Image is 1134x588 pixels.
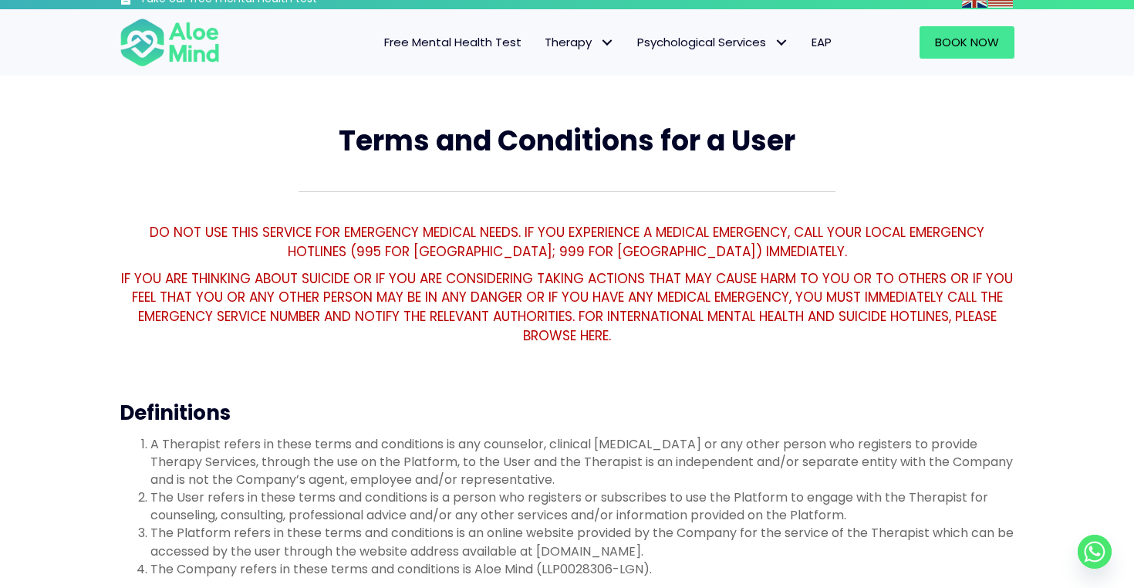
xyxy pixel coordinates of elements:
nav: Menu [240,26,843,59]
span: Terms and Conditions for a User [339,121,795,161]
li: The Platform refers in these terms and conditions is an online website provided by the Company fo... [150,524,1014,559]
span: Free Mental Health Test [384,34,521,50]
li: The User refers in these terms and conditions is a person who registers or subscribes to use the ... [150,488,1014,524]
span: EAP [812,34,832,50]
a: Psychological ServicesPsychological Services: submenu [626,26,800,59]
li: The Company refers in these terms and conditions is Aloe Mind (LLP0028306-LGN). [150,560,1014,578]
span: Book Now [935,34,999,50]
p: IF YOU ARE THINKING ABOUT SUICIDE OR IF YOU ARE CONSIDERING TAKING ACTIONS THAT MAY CAUSE HARM TO... [120,269,1014,346]
span: Psychological Services [637,34,788,50]
a: Whatsapp [1078,535,1112,569]
span: Therapy [545,34,614,50]
a: EAP [800,26,843,59]
a: TherapyTherapy: submenu [533,26,626,59]
span: Psychological Services: submenu [770,32,792,54]
a: Book Now [920,26,1014,59]
img: Aloe mind Logo [120,17,220,68]
span: Therapy: submenu [596,32,618,54]
p: DO NOT USE THIS SERVICE FOR EMERGENCY MEDICAL NEEDS. IF YOU EXPERIENCE A MEDICAL EMERGENCY, CALL ... [120,223,1014,261]
a: Free Mental Health Test [373,26,533,59]
h3: Definitions [120,399,1014,427]
li: A Therapist refers in these terms and conditions is any counselor, clinical [MEDICAL_DATA] or any... [150,435,1014,489]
